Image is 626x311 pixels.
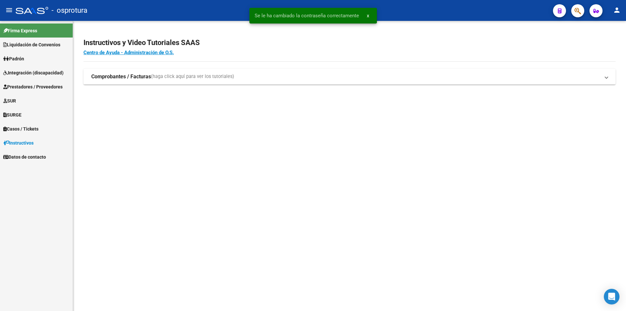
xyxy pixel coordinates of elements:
[83,50,174,55] a: Centro de Ayuda - Administración de O.S.
[83,37,616,49] h2: Instructivos y Video Tutoriales SAAS
[367,13,369,19] span: x
[3,69,64,76] span: Integración (discapacidad)
[3,83,63,90] span: Prestadores / Proveedores
[255,12,359,19] span: Se le ha cambiado la contraseña correctamente
[604,289,619,304] div: Open Intercom Messenger
[3,41,60,48] span: Liquidación de Convenios
[3,27,37,34] span: Firma Express
[151,73,234,80] span: (haga click aquí para ver los tutoriales)
[3,153,46,161] span: Datos de contacto
[52,3,87,18] span: - osprotura
[3,125,38,132] span: Casos / Tickets
[3,55,24,62] span: Padrón
[3,139,34,147] span: Instructivos
[3,111,22,118] span: SURGE
[83,69,616,85] mat-expansion-panel-header: Comprobantes / Facturas(haga click aquí para ver los tutoriales)
[91,73,151,80] strong: Comprobantes / Facturas
[3,97,16,104] span: SUR
[613,6,621,14] mat-icon: person
[362,10,374,22] button: x
[5,6,13,14] mat-icon: menu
